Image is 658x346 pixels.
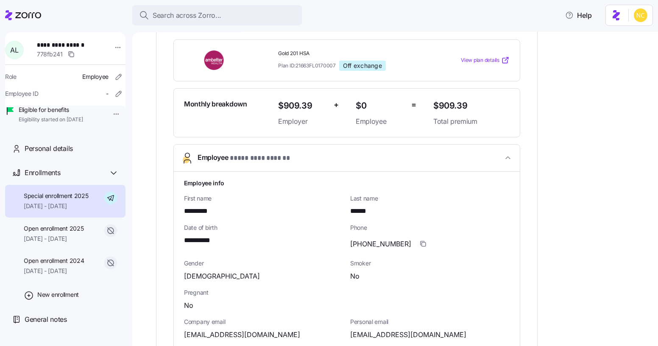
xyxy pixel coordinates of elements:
span: [DATE] - [DATE] [24,267,84,275]
span: Special enrollment 2025 [24,192,89,200]
span: + [334,99,339,111]
span: View plan details [461,56,499,64]
span: 778fb241 [37,50,63,59]
span: Gold 201 HSA [278,50,427,57]
span: A L [10,47,18,53]
span: Employee [356,116,404,127]
span: New enrollment [37,290,79,299]
span: Open enrollment 2024 [24,257,84,265]
span: Personal details [25,143,73,154]
span: Smoker [350,259,510,268]
span: Phone [350,223,510,232]
span: No [184,300,193,311]
button: Search across Zorro... [132,5,302,25]
span: Eligible for benefits [19,106,83,114]
span: $0 [356,99,404,113]
span: = [411,99,416,111]
span: Last name [350,194,510,203]
span: Help [565,10,592,20]
span: Company email [184,318,343,326]
span: Personal email [350,318,510,326]
span: [EMAIL_ADDRESS][DOMAIN_NAME] [350,329,466,340]
span: [PHONE_NUMBER] [350,239,411,249]
span: Employee [82,73,109,81]
span: Open enrollment 2025 [24,224,84,233]
span: Role [5,73,17,81]
span: Employee [198,152,291,164]
span: [EMAIL_ADDRESS][DOMAIN_NAME] [184,329,300,340]
span: No [350,271,360,282]
span: Total premium [433,116,510,127]
span: Employer [278,116,327,127]
span: Monthly breakdown [184,99,247,109]
img: e03b911e832a6112bf72643c5874f8d8 [634,8,647,22]
span: Search across Zorro... [153,10,221,21]
span: Date of birth [184,223,343,232]
a: View plan details [461,56,510,64]
span: Pregnant [184,288,510,297]
span: [DATE] - [DATE] [24,202,89,210]
span: Employee ID [5,89,39,98]
img: Ambetter [184,50,245,70]
span: $909.39 [278,99,327,113]
span: Plan ID: 21663FL0170007 [278,62,336,69]
span: Off exchange [343,62,382,70]
h1: Employee info [184,179,510,187]
span: Enrollments [25,167,60,178]
span: - [106,89,109,98]
span: Eligibility started on [DATE] [19,116,83,123]
span: General notes [25,314,67,325]
span: [DATE] - [DATE] [24,234,84,243]
button: Help [558,7,599,24]
span: [DEMOGRAPHIC_DATA] [184,271,260,282]
span: $909.39 [433,99,510,113]
span: Gender [184,259,343,268]
span: First name [184,194,343,203]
